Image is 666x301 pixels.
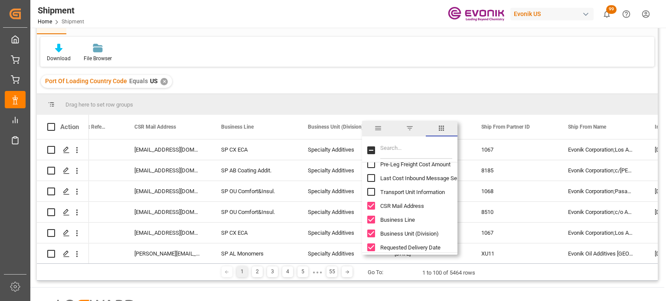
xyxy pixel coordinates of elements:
span: Ship From Name [568,124,606,130]
div: Press SPACE to select this row. [37,243,89,264]
img: Evonik-brand-mark-Deep-Purple-RGB.jpeg_1700498283.jpeg [448,6,504,22]
span: CSR Mail Address [134,124,176,130]
span: Transport Unit Information [380,189,445,195]
div: SP AB Coating Addit. [211,160,297,181]
span: Ship From Partner ID [481,124,530,130]
div: Specialty Additives [297,243,384,264]
div: Evonik Corporation;c/o American Whse [GEOGRAPHIC_DATA] [GEOGRAPHIC_DATA] [558,202,644,222]
div: Press SPACE to select this row. [37,181,89,202]
span: US [150,78,157,84]
div: Specialty Additives [297,181,384,201]
div: Evonik Oil Additives [GEOGRAPHIC_DATA];Mobile-[PERSON_NAME] [558,243,644,264]
div: Press SPACE to select this row. [37,160,89,181]
div: Evonik US [510,8,594,20]
span: Port Of Loading Country Code [45,78,127,84]
div: CSR Mail Address column toggle visibility (visible) [367,199,463,213]
div: 1 to 100 of 5464 rows [422,269,475,277]
span: filter [394,121,425,136]
div: Download [47,55,71,62]
div: Last Cost Inbound Message Sent Time drv column toggle visibility (hidden) [367,171,463,185]
div: [EMAIL_ADDRESS][DOMAIN_NAME] [124,160,211,181]
div: Evonik Corporation;c/[PERSON_NAME] Warehouse and Storage [558,160,644,181]
div: Specialty Additives [297,139,384,160]
span: Business Line [380,217,415,223]
div: 8185 [471,160,558,181]
div: 1 [237,266,248,277]
span: Requested Delivery Date [380,244,441,251]
span: Equals [129,78,148,84]
div: 8510 [471,202,558,222]
div: Business Line column toggle visibility (visible) [367,213,463,227]
div: 1067 [471,223,558,243]
div: SP OU Comfort&Insul. [211,202,297,222]
button: Evonik US [510,6,597,22]
div: Go To: [368,268,383,277]
span: general [362,121,394,136]
span: Business Unit (Division) [308,124,363,130]
div: [EMAIL_ADDRESS][DOMAIN_NAME] [124,139,211,160]
div: Requested Delivery Date column toggle visibility (visible) [367,240,463,254]
div: Press SPACE to select this row. [37,202,89,223]
a: Home [38,19,52,25]
div: SP AL Monomers [211,243,297,264]
span: 99 [606,5,617,14]
div: Press SPACE to select this row. [37,223,89,243]
span: Pre-Leg Freight Cost Amount [380,161,451,168]
div: ✕ [160,78,168,85]
span: CSR Mail Address [380,203,424,209]
span: Business Unit (Division) [380,230,439,237]
div: Evonik Corporation;Los Angeles Production Plant [558,139,644,160]
div: Business Unit (Division) column toggle visibility (visible) [367,227,463,240]
div: SP CX ECA [211,139,297,160]
div: 1067 [471,139,558,160]
div: Specialty Additives [297,160,384,181]
button: Help Center [617,4,636,24]
div: Evonik Corporation;Los Angeles Production Plant [558,223,644,243]
span: Business Line [221,124,254,130]
span: Last Cost Inbound Message Sent Time drv [380,175,484,181]
div: File Browser [84,55,112,62]
div: Evonik Corporation;Pasadena Production Plant [558,181,644,201]
div: [EMAIL_ADDRESS][DOMAIN_NAME] [124,202,211,222]
div: 1068 [471,181,558,201]
div: Transport Unit Information column toggle visibility (hidden) [367,185,463,199]
div: 3 [267,266,278,277]
button: show 99 new notifications [597,4,617,24]
div: Shipment [38,4,84,17]
div: 4 [282,266,293,277]
div: ● ● ● [313,269,322,275]
span: Drag here to set row groups [65,101,133,108]
input: Filter Columns Input [380,142,452,159]
div: Pre-Leg Freight Cost Amount column toggle visibility (hidden) [367,157,463,171]
div: Specialty Additives [297,202,384,222]
div: 2 [252,266,263,277]
div: [PERSON_NAME][EMAIL_ADDRESS][PERSON_NAME][DOMAIN_NAME] [124,243,211,264]
div: SP CX ECA [211,223,297,243]
div: XU11 [471,243,558,264]
div: Specialty Additives [297,223,384,243]
div: [EMAIL_ADDRESS][DOMAIN_NAME] [124,223,211,243]
div: 5 [297,266,308,277]
span: columns [426,121,457,136]
div: 55 [326,266,337,277]
div: [EMAIL_ADDRESS][DOMAIN_NAME] [124,181,211,201]
div: Press SPACE to select this row. [37,139,89,160]
div: Action [60,123,79,131]
div: SP OU Comfort&Insul. [211,181,297,201]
